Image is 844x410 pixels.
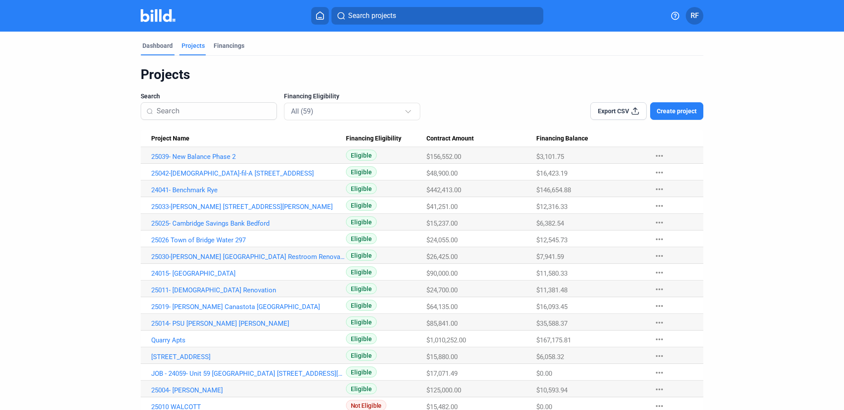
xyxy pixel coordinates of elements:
[650,102,703,120] button: Create project
[426,135,474,143] span: Contract Amount
[654,184,665,194] mat-icon: more_horiz
[536,270,568,277] span: $11,580.33
[151,135,346,143] div: Project Name
[141,9,175,22] img: Billd Company Logo
[346,316,377,327] span: Eligible
[536,236,568,244] span: $12,545.73
[142,41,173,50] div: Dashboard
[654,384,665,395] mat-icon: more_horiz
[151,236,346,244] a: 25026 Town of Bridge Water 297
[536,336,571,344] span: $167,175.81
[536,203,568,211] span: $12,316.33
[536,186,571,194] span: $146,654.88
[346,266,377,277] span: Eligible
[346,283,377,294] span: Eligible
[536,303,568,311] span: $16,093.45
[426,320,458,327] span: $85,841.00
[654,334,665,345] mat-icon: more_horiz
[151,186,346,194] a: 24041- Benchmark Rye
[426,135,536,143] div: Contract Amount
[536,135,588,143] span: Financing Balance
[346,300,377,311] span: Eligible
[536,253,564,261] span: $7,941.59
[426,169,458,177] span: $48,900.00
[151,303,346,311] a: 25019- [PERSON_NAME] Canastota [GEOGRAPHIC_DATA]
[536,370,552,378] span: $0.00
[590,102,647,120] button: Export CSV
[691,11,699,21] span: RF
[346,216,377,227] span: Eligible
[151,135,189,143] span: Project Name
[426,286,458,294] span: $24,700.00
[536,169,568,177] span: $16,423.19
[426,353,458,361] span: $15,880.00
[346,367,377,378] span: Eligible
[657,107,697,115] span: Create project
[346,233,377,244] span: Eligible
[426,236,458,244] span: $24,055.00
[151,320,346,327] a: 25014- PSU [PERSON_NAME] [PERSON_NAME]
[346,250,377,261] span: Eligible
[151,153,346,161] a: 25039- New Balance Phase 2
[654,167,665,178] mat-icon: more_horiz
[536,135,645,143] div: Financing Balance
[426,303,458,311] span: $64,135.00
[536,386,568,394] span: $10,593.94
[346,166,377,177] span: Eligible
[141,92,160,101] span: Search
[654,267,665,278] mat-icon: more_horiz
[331,7,543,25] button: Search projects
[346,135,427,143] div: Financing Eligibility
[536,353,564,361] span: $6,058.32
[426,336,466,344] span: $1,010,252.00
[346,150,377,161] span: Eligible
[654,284,665,295] mat-icon: more_horiz
[151,286,346,294] a: 25011- [DEMOGRAPHIC_DATA] Renovation
[151,353,346,361] a: [STREET_ADDRESS]
[426,186,461,194] span: $442,413.00
[426,153,461,161] span: $156,552.00
[598,107,629,115] span: Export CSV
[346,333,377,344] span: Eligible
[654,234,665,245] mat-icon: more_horiz
[654,351,665,361] mat-icon: more_horiz
[654,367,665,378] mat-icon: more_horiz
[536,286,568,294] span: $11,381.48
[426,253,458,261] span: $26,425.00
[151,336,346,344] a: Quarry Apts
[654,217,665,228] mat-icon: more_horiz
[536,219,564,227] span: $6,382.54
[426,219,458,227] span: $15,237.00
[654,301,665,311] mat-icon: more_horiz
[536,153,564,161] span: $3,101.75
[284,92,339,101] span: Financing Eligibility
[686,7,703,25] button: RF
[426,203,458,211] span: $41,251.00
[346,135,401,143] span: Financing Eligibility
[151,203,346,211] a: 25033-[PERSON_NAME] [STREET_ADDRESS][PERSON_NAME]
[426,270,458,277] span: $90,000.00
[151,370,346,378] a: JOB - 24059- Unit 59 [GEOGRAPHIC_DATA] [STREET_ADDRESS][PERSON_NAME]
[426,370,458,378] span: $17,071.49
[654,317,665,328] mat-icon: more_horiz
[346,383,377,394] span: Eligible
[141,66,703,83] div: Projects
[151,270,346,277] a: 24015- [GEOGRAPHIC_DATA]
[346,183,377,194] span: Eligible
[156,102,271,120] input: Search
[654,251,665,261] mat-icon: more_horiz
[151,169,346,177] a: 25042-[DEMOGRAPHIC_DATA]-fil-A [STREET_ADDRESS]
[346,350,377,361] span: Eligible
[536,320,568,327] span: $35,588.37
[291,107,313,115] mat-select-trigger: All (59)
[214,41,244,50] div: Financings
[182,41,205,50] div: Projects
[151,219,346,227] a: 25025- Cambridge Savings Bank Bedford
[348,11,396,21] span: Search projects
[654,151,665,161] mat-icon: more_horiz
[426,386,461,394] span: $125,000.00
[151,386,346,394] a: 25004- [PERSON_NAME]
[654,201,665,211] mat-icon: more_horiz
[346,200,377,211] span: Eligible
[151,253,346,261] a: 25030-[PERSON_NAME] [GEOGRAPHIC_DATA] Restroom Renovation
